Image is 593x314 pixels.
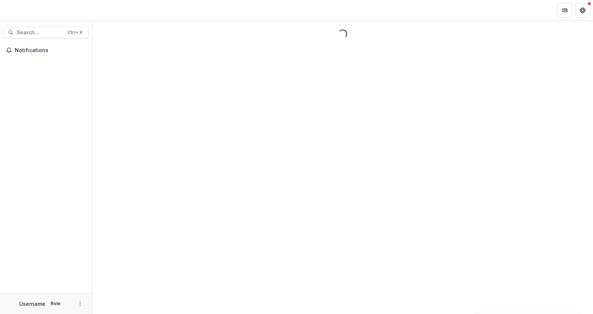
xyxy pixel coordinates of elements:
[575,3,590,18] button: Get Help
[3,27,89,38] button: Search...
[15,47,86,54] span: Notifications
[48,300,63,307] p: Role
[558,3,572,18] button: Partners
[17,30,63,36] span: Search...
[66,28,84,37] div: Ctrl + K
[19,300,45,308] p: Username
[76,299,85,308] button: More
[3,44,89,56] button: Notifications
